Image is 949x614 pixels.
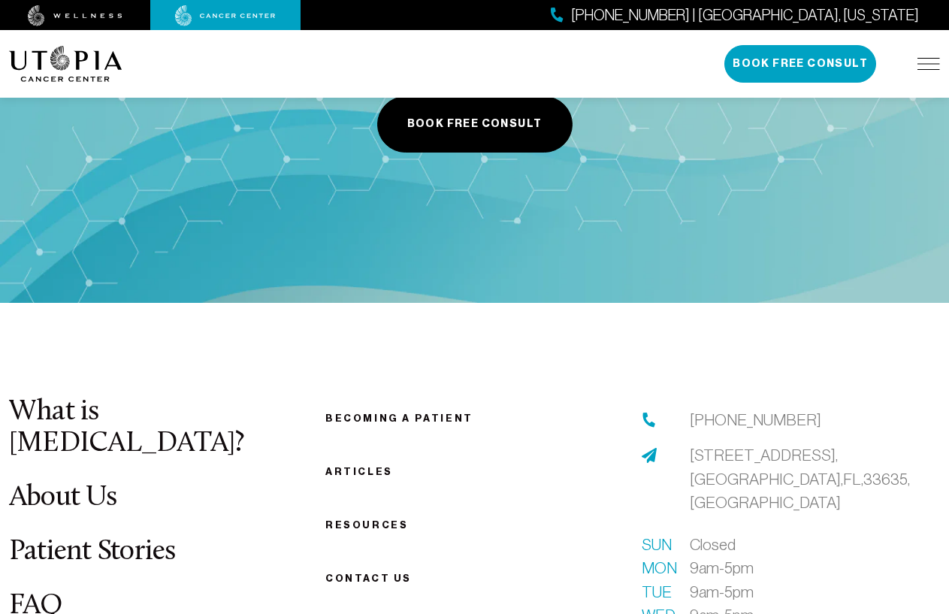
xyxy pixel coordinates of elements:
[642,580,672,604] span: Tue
[9,483,116,513] a: About Us
[9,46,122,82] img: logo
[551,5,919,26] a: [PHONE_NUMBER] | [GEOGRAPHIC_DATA], [US_STATE]
[377,96,573,153] button: Book Free Consult
[175,5,276,26] img: cancer center
[28,5,122,26] img: wellness
[642,448,657,463] img: address
[724,45,876,83] button: Book Free Consult
[325,573,412,584] span: Contact us
[325,466,393,477] a: Articles
[917,58,940,70] img: icon-hamburger
[9,537,176,567] a: Patient Stories
[642,556,672,580] span: Mon
[642,413,657,428] img: phone
[9,398,244,458] a: What is [MEDICAL_DATA]?
[325,519,408,531] a: Resources
[642,533,672,557] span: Sun
[325,413,473,424] a: Becoming a patient
[571,5,919,26] span: [PHONE_NUMBER] | [GEOGRAPHIC_DATA], [US_STATE]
